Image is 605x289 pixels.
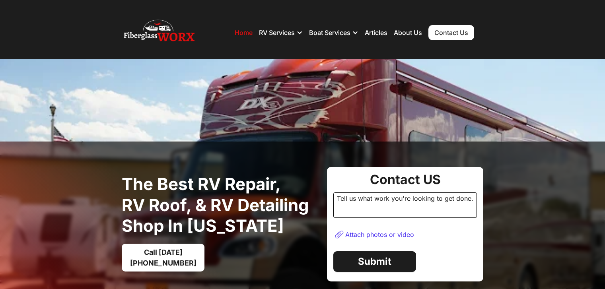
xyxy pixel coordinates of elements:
div: Tell us what work you're looking to get done. [333,192,477,218]
a: Submit [333,251,416,272]
div: RV Services [259,29,295,37]
a: Home [235,29,253,37]
a: About Us [394,29,422,37]
div: Attach photos or video [345,231,414,239]
div: RV Services [259,21,303,45]
div: Boat Services [309,21,358,45]
a: Articles [365,29,387,37]
a: Contact Us [428,25,474,40]
h1: The best RV Repair, RV Roof, & RV Detailing Shop in [US_STATE] [122,174,321,237]
a: Call [DATE][PHONE_NUMBER] [122,244,204,272]
div: Boat Services [309,29,350,37]
div: Contact US [333,173,477,186]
